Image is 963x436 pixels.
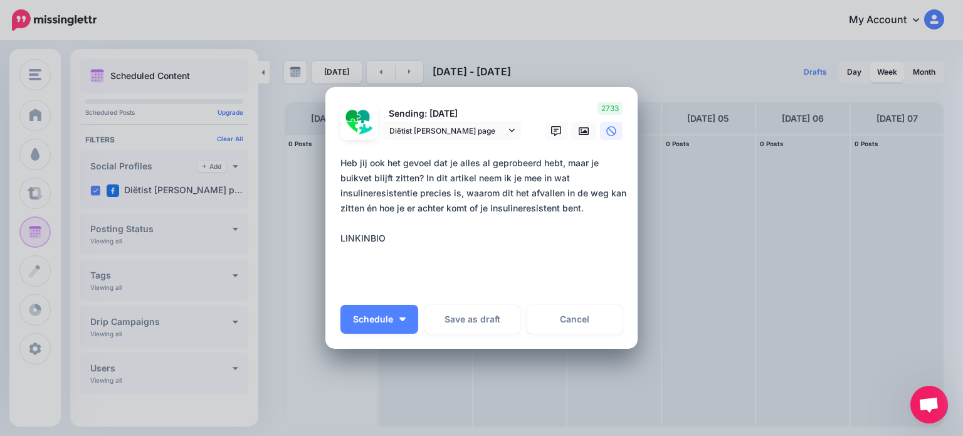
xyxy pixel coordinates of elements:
p: Sending: [DATE] [383,107,521,121]
img: arrow-down-white.png [399,317,406,321]
img: 293222142_522567249710572_4573399951254326687_n-bsa135189.png [344,106,374,136]
span: Diëtist [PERSON_NAME] page [389,124,506,137]
span: Schedule [353,315,393,324]
button: Save as draft [424,305,520,334]
div: Heb jij ook het gevoel dat je alles al geprobeerd hebt, maar je buikvet blijft zitten? In dit art... [340,156,629,246]
span: 2733 [597,102,623,115]
button: Schedule [340,305,418,334]
a: Cancel [527,305,623,334]
a: Diëtist [PERSON_NAME] page [383,122,521,140]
